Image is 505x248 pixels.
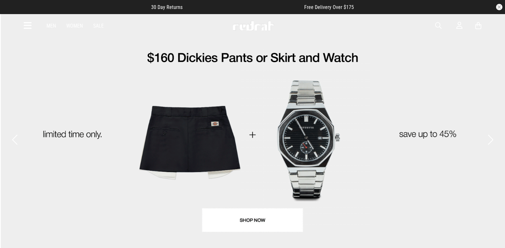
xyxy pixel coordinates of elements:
button: Open LiveChat chat widget [5,3,24,22]
button: Previous slide [10,133,19,147]
button: Next slide [486,133,495,147]
a: Sale [93,23,104,29]
a: Men [46,23,56,29]
span: Free Delivery Over $175 [304,4,354,10]
img: Redrat logo [232,21,274,30]
a: Women [66,23,83,29]
iframe: Customer reviews powered by Trustpilot [195,4,291,10]
span: 30 Day Returns [151,4,183,10]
